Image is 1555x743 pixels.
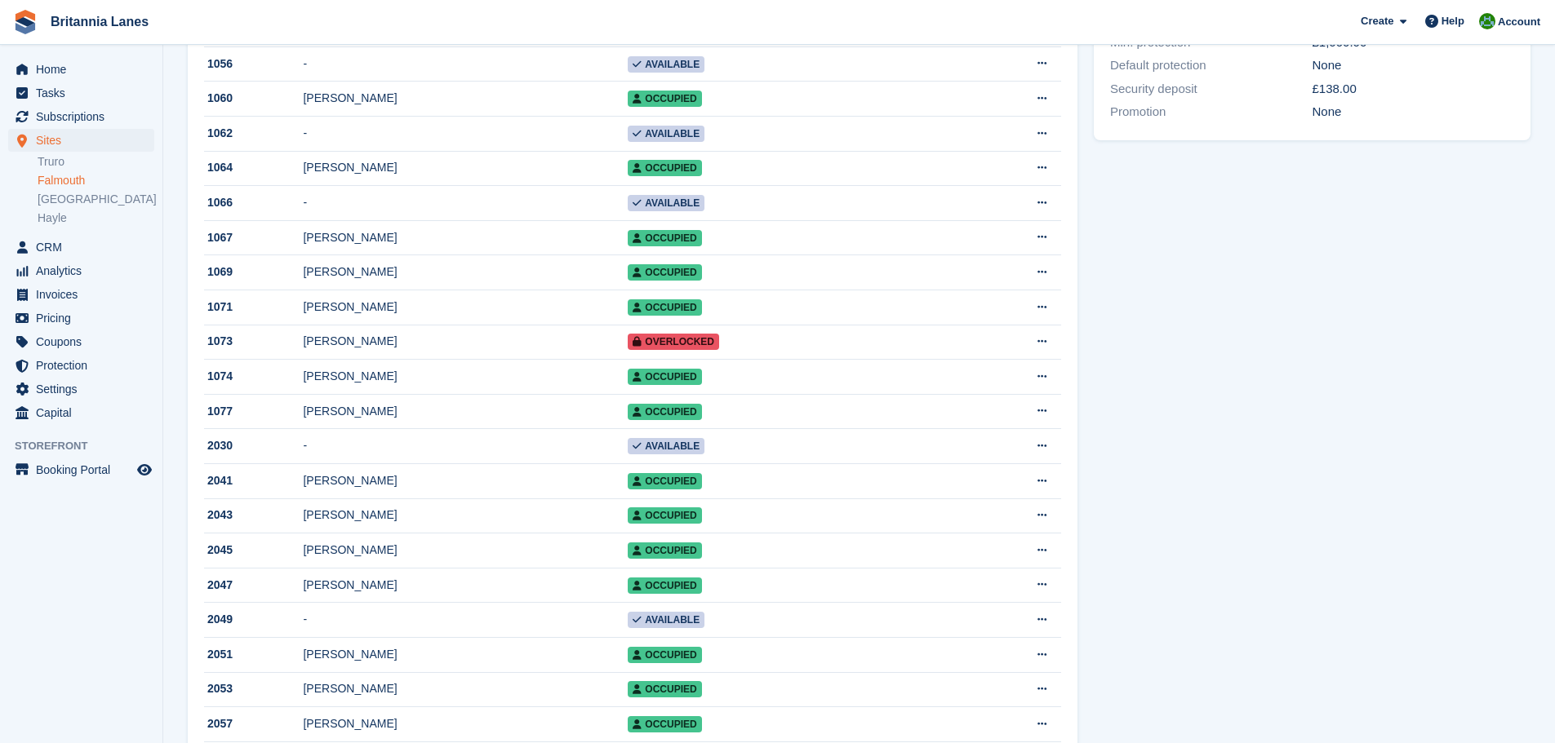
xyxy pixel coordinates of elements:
[303,229,628,246] div: [PERSON_NAME]
[1110,103,1312,122] div: Promotion
[303,429,628,464] td: -
[204,577,303,594] div: 2047
[36,307,134,329] span: Pricing
[13,10,38,34] img: stora-icon-8386f47178a22dfd0bd8f6a31ec36ba5ce8667c1dd55bd0f319d3a0aa187defe.svg
[204,125,303,142] div: 1062
[303,159,628,176] div: [PERSON_NAME]
[204,542,303,559] div: 2045
[204,646,303,663] div: 2051
[204,299,303,316] div: 1071
[1442,13,1464,29] span: Help
[303,186,628,221] td: -
[8,330,154,353] a: menu
[204,55,303,73] div: 1056
[628,473,701,489] span: Occupied
[303,333,628,350] div: [PERSON_NAME]
[8,458,154,481] a: menu
[36,259,134,282] span: Analytics
[1313,56,1514,75] div: None
[204,263,303,281] div: 1069
[36,236,134,259] span: CRM
[204,715,303,732] div: 2057
[303,403,628,420] div: [PERSON_NAME]
[204,611,303,628] div: 2049
[1110,80,1312,99] div: Security deposit
[1313,80,1514,99] div: £138.00
[135,460,154,480] a: Preview store
[628,577,701,594] span: Occupied
[628,195,704,211] span: Available
[36,82,134,104] span: Tasks
[36,330,134,353] span: Coupons
[628,230,701,246] span: Occupied
[8,129,154,152] a: menu
[8,283,154,306] a: menu
[36,458,134,481] span: Booking Portal
[1110,56,1312,75] div: Default protection
[36,58,134,81] span: Home
[38,210,154,226] a: Hayle
[204,472,303,489] div: 2041
[38,192,154,207] a: [GEOGRAPHIC_DATA]
[8,82,154,104] a: menu
[628,647,701,663] span: Occupied
[628,299,701,316] span: Occupied
[204,506,303,524] div: 2043
[628,334,719,350] span: Overlocked
[36,283,134,306] span: Invoices
[8,259,154,282] a: menu
[303,472,628,489] div: [PERSON_NAME]
[204,194,303,211] div: 1066
[8,236,154,259] a: menu
[628,126,704,142] span: Available
[38,173,154,188] a: Falmouth
[36,378,134,400] span: Settings
[628,507,701,524] span: Occupied
[204,368,303,385] div: 1074
[303,299,628,316] div: [PERSON_NAME]
[36,354,134,377] span: Protection
[628,716,701,732] span: Occupied
[36,105,134,128] span: Subscriptions
[628,542,701,559] span: Occupied
[628,264,701,281] span: Occupied
[204,159,303,176] div: 1064
[303,715,628,732] div: [PERSON_NAME]
[303,90,628,107] div: [PERSON_NAME]
[303,46,628,82] td: -
[628,91,701,107] span: Occupied
[303,680,628,697] div: [PERSON_NAME]
[628,404,701,420] span: Occupied
[8,105,154,128] a: menu
[204,90,303,107] div: 1060
[303,263,628,281] div: [PERSON_NAME]
[1361,13,1393,29] span: Create
[628,438,704,454] span: Available
[38,154,154,170] a: Truro
[628,681,701,697] span: Occupied
[303,577,628,594] div: [PERSON_NAME]
[204,680,303,697] div: 2053
[204,437,303,454] div: 2030
[204,229,303,246] div: 1067
[628,56,704,73] span: Available
[36,129,134,152] span: Sites
[628,612,704,628] span: Available
[303,542,628,559] div: [PERSON_NAME]
[44,8,155,35] a: Britannia Lanes
[8,378,154,400] a: menu
[303,368,628,385] div: [PERSON_NAME]
[303,117,628,152] td: -
[303,603,628,638] td: -
[303,646,628,663] div: [PERSON_NAME]
[204,333,303,350] div: 1073
[303,506,628,524] div: [PERSON_NAME]
[8,307,154,329] a: menu
[1313,103,1514,122] div: None
[1498,14,1540,30] span: Account
[628,369,701,385] span: Occupied
[1479,13,1495,29] img: Matt Lane
[15,438,162,454] span: Storefront
[8,354,154,377] a: menu
[628,160,701,176] span: Occupied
